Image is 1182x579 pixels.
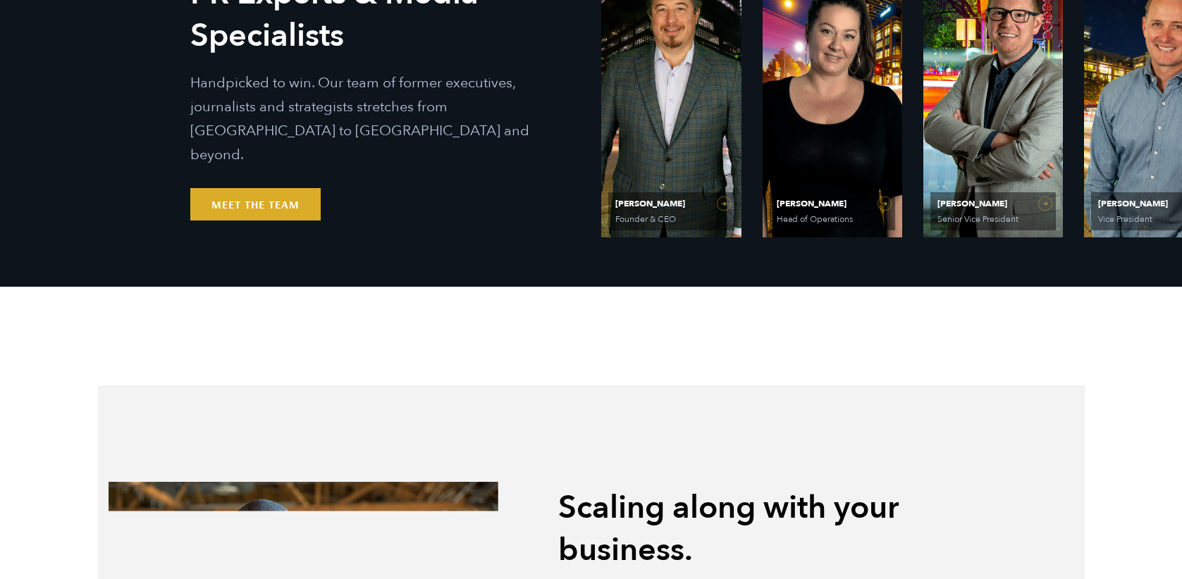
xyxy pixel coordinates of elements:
p: Handpicked to win. Our team of former executives, journalists and strategists stretches from [GEO... [190,71,580,167]
span: [PERSON_NAME] [777,199,888,208]
span: Senior Vice President [937,215,1046,223]
span: Head of Operations [777,215,885,223]
span: [PERSON_NAME] [615,199,727,208]
a: Meet the Team [190,188,321,220]
span: [PERSON_NAME] [937,199,1049,208]
span: Founder & CEO [615,215,724,223]
h2: Scaling along with your business. [558,487,1035,571]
